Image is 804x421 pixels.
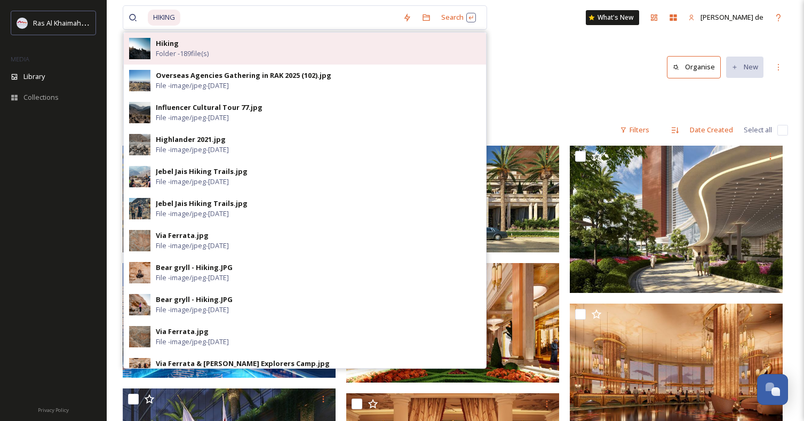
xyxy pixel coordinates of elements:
span: [PERSON_NAME] de [700,12,763,22]
span: Folder - 189 file(s) [156,49,209,59]
a: Privacy Policy [38,403,69,416]
div: Search [436,7,481,28]
div: Bear gryll - Hiking.JPG [156,263,233,273]
span: Collections [23,92,59,102]
div: Influencer Cultural Tour 77.jpg [156,102,262,113]
img: b02c90b8-1d94-4a92-bbe0-1813aad137b3.jpg [129,198,150,219]
span: MEDIA [11,55,29,63]
span: File - image/jpeg - [DATE] [156,81,229,91]
div: Jebel Jais Hiking Trails.jpg [156,166,248,177]
span: File - image/jpeg - [DATE] [156,145,229,155]
img: Logo_RAKTDA_RGB-01.png [17,18,28,28]
span: Select all [744,125,772,135]
div: Bear gryll - Hiking.JPG [156,295,233,305]
img: ea914601-7c90-4935-a572-07cd30ef2873.jpg [129,294,150,315]
span: File - image/jpeg - [DATE] [156,305,229,315]
img: Wynn Al Marjan (9).jpg [123,146,336,252]
span: File - image/jpeg - [DATE] [156,177,229,187]
img: f2ea03df-ce69-4b06-bf6f-a09586663d0b.jpg [129,326,150,347]
span: Library [23,72,45,82]
button: New [726,57,763,77]
img: 4ccc5ae0-a7b4-474b-8374-eb27c0055699.jpg [129,70,150,91]
img: fbe052e6-0ab3-4432-996a-ccb912a28d3d.jpg [129,166,150,187]
a: [PERSON_NAME] de [683,7,769,28]
span: Privacy Policy [38,407,69,414]
span: File - image/jpeg - [DATE] [156,209,229,219]
span: File - image/jpeg - [DATE] [156,337,229,347]
span: 10 file s [123,125,144,135]
button: Organise [667,56,721,78]
div: Jebel Jais Hiking Trails.jpg [156,198,248,209]
a: What's New [586,10,639,25]
button: Open Chat [757,374,788,405]
div: Date Created [684,120,738,140]
span: HIKING [148,10,180,25]
span: Ras Al Khaimah Tourism Development Authority [33,18,184,28]
img: a0153234-d7eb-4d3c-a062-274446866934.jpg [129,262,150,283]
span: File - image/jpeg - [DATE] [156,273,229,283]
span: File - image/jpeg - [DATE] [156,113,229,123]
img: 3ad8c5a2-0c69-4ef5-ba2c-1f8dd600cbb8.jpg [129,134,150,155]
div: Overseas Agencies Gathering in RAK 2025 (102).jpg [156,70,331,81]
div: Via Ferrata.jpg [156,231,209,241]
img: Wynn Al Marjan (7).jpg [570,146,783,293]
div: Via Ferrata.jpg [156,327,209,337]
div: Via Ferrata & [PERSON_NAME] Explorers Camp.jpg [156,359,330,369]
img: 8f53cc0a-09ed-49fd-b8d2-827575582b0c.jpg [129,230,150,251]
strong: Hiking [156,38,179,48]
img: a1b346c4-dd45-4377-80d0-c70d48aeb4ac.jpg [129,102,150,123]
img: Wynn Al Marjan (6).jpg [123,263,336,378]
div: Filters [615,120,655,140]
a: Organise [667,56,726,78]
img: 634ca8dc-ab98-431e-80a8-db1d5a1f1536.jpg [129,358,150,379]
span: File - image/jpeg - [DATE] [156,241,229,251]
div: Highlander 2021.jpg [156,134,226,145]
img: fbb4bf7d-ff86-4398-8848-0c16a7e2a4ff.jpg [129,38,150,59]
